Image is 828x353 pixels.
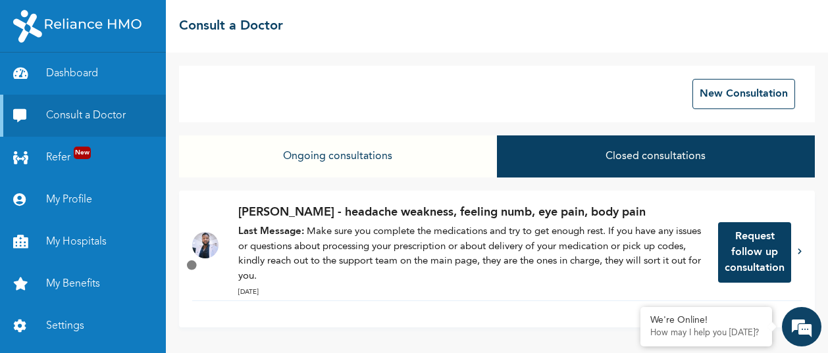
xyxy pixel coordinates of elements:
div: Chat with us now [68,74,221,91]
textarea: Type your message and hit 'Enter' [7,242,251,288]
div: FAQs [129,288,251,329]
button: Ongoing consultations [179,135,497,177]
strong: Last Message: [238,227,304,237]
p: [DATE] [238,287,705,297]
h2: Consult a Doctor [179,16,283,36]
p: Make sure you complete the medications and try to get enough rest. If you have any issues or ques... [238,225,705,284]
img: RelianceHMO's Logo [13,10,142,43]
span: New [74,147,91,159]
div: Minimize live chat window [216,7,247,38]
p: [PERSON_NAME] - headache weakness, feeling numb, eye pain, body pain [238,204,705,222]
span: Conversation [7,311,129,320]
button: New Consultation [692,79,795,109]
span: We're online! [76,107,182,240]
div: We're Online! [650,315,762,326]
img: d_794563401_company_1708531726252_794563401 [24,66,53,99]
button: Request follow up consultation [718,222,791,283]
img: Doctor [192,232,219,258]
p: How may I help you today? [650,328,762,339]
button: Closed consultations [497,135,815,177]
